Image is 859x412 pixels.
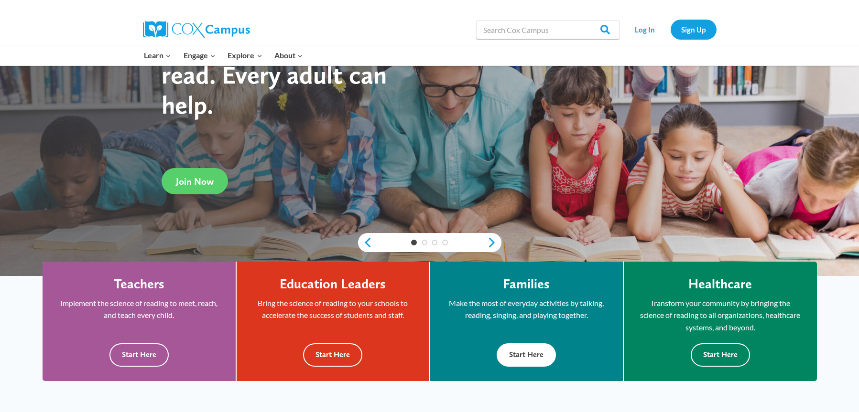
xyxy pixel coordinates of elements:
[442,240,448,245] a: 4
[624,262,817,381] a: Healthcare Transform your community by bringing the science of reading to all organizations, heal...
[162,29,408,120] strong: Every child deserves to read. Every adult can help.
[691,343,750,367] button: Start Here
[176,176,214,187] span: Join Now
[358,237,372,248] a: previous
[138,45,178,65] button: Child menu of Learn
[497,343,556,367] button: Start Here
[503,276,550,292] h4: Families
[430,262,623,381] a: Families Make the most of everyday activities by talking, reading, singing, and playing together....
[624,20,717,39] nav: Secondary Navigation
[638,297,803,334] p: Transform your community by bringing the science of reading to all organizations, healthcare syst...
[624,20,666,39] a: Log In
[109,343,169,367] button: Start Here
[411,240,417,245] a: 1
[114,276,164,292] h4: Teachers
[303,343,362,367] button: Start Here
[237,262,429,381] a: Education Leaders Bring the science of reading to your schools to accelerate the success of stude...
[43,262,236,381] a: Teachers Implement the science of reading to meet, reach, and teach every child. Start Here
[487,237,501,248] a: next
[251,297,415,321] p: Bring the science of reading to your schools to accelerate the success of students and staff.
[143,21,250,38] img: Cox Campus
[162,168,228,194] a: Join Now
[177,45,222,65] button: Child menu of Engage
[358,233,501,252] div: content slider buttons
[445,297,609,321] p: Make the most of everyday activities by talking, reading, singing, and playing together.
[688,276,752,292] h4: Healthcare
[671,20,717,39] a: Sign Up
[222,45,269,65] button: Child menu of Explore
[268,45,309,65] button: Child menu of About
[476,20,620,39] input: Search Cox Campus
[280,276,386,292] h4: Education Leaders
[432,240,438,245] a: 3
[138,45,309,65] nav: Primary Navigation
[422,240,427,245] a: 2
[57,297,221,321] p: Implement the science of reading to meet, reach, and teach every child.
